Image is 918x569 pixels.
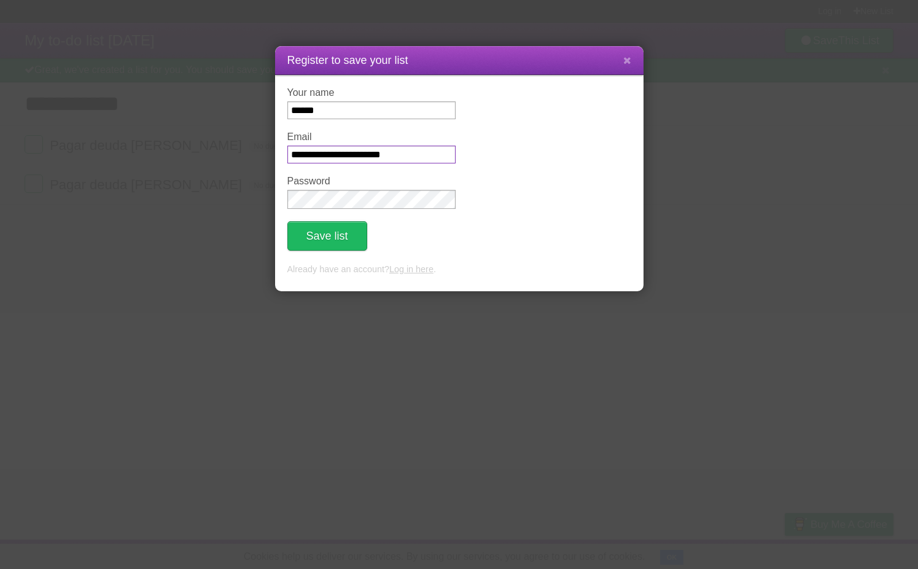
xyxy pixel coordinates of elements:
label: Your name [287,87,456,98]
a: Log in here [389,264,434,274]
label: Password [287,176,456,187]
label: Email [287,131,456,143]
p: Already have an account? . [287,263,631,277]
h1: Register to save your list [287,52,631,69]
button: Save list [287,221,367,251]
